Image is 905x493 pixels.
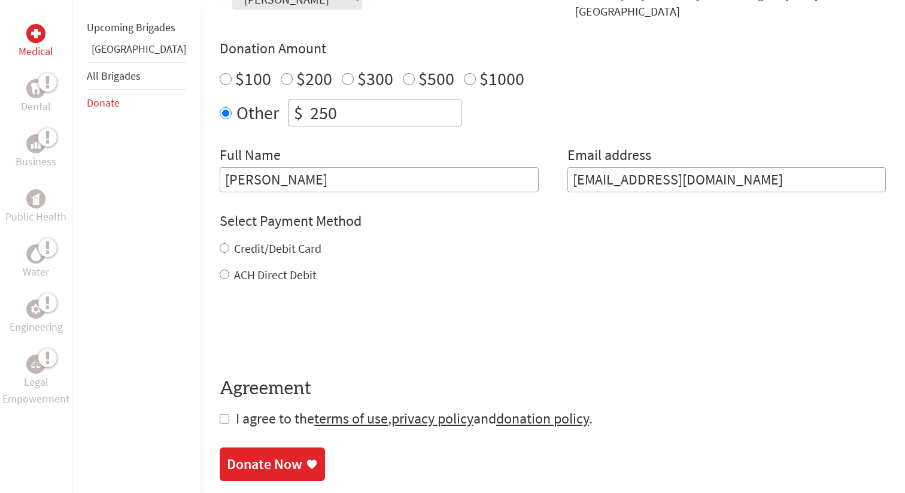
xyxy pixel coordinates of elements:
[26,79,45,98] div: Dental
[220,447,325,481] a: Donate Now
[31,193,41,205] img: Public Health
[2,374,69,407] p: Legal Empowerment
[479,67,524,90] label: $1000
[23,244,49,280] a: WaterWater
[87,69,141,83] a: All Brigades
[234,241,321,256] label: Credit/Debit Card
[87,41,186,62] li: Guatemala
[87,90,186,116] li: Donate
[92,42,186,56] a: [GEOGRAPHIC_DATA]
[289,99,308,126] div: $
[87,62,186,90] li: All Brigades
[19,24,53,60] a: MedicalMedical
[391,409,473,428] a: privacy policy
[87,20,175,34] a: Upcoming Brigades
[567,146,651,167] label: Email address
[16,134,56,170] a: BusinessBusiness
[31,304,41,314] img: Engineering
[26,244,45,264] div: Water
[21,79,51,115] a: DentalDental
[567,167,886,192] input: Your Email
[87,14,186,41] li: Upcoming Brigades
[19,43,53,60] p: Medical
[26,300,45,319] div: Engineering
[16,153,56,170] p: Business
[236,99,279,126] label: Other
[21,98,51,115] p: Dental
[10,300,63,335] a: EngineeringEngineering
[31,29,41,38] img: Medical
[31,247,41,261] img: Water
[26,134,45,153] div: Business
[31,361,41,368] img: Legal Empowerment
[220,167,539,192] input: Enter Full Name
[31,139,41,149] img: Business
[23,264,49,280] p: Water
[220,307,402,354] iframe: reCAPTCHA
[236,409,593,428] span: I agree to the , and .
[5,189,66,225] a: Public HealthPublic Health
[227,455,302,474] div: Donate Now
[357,67,393,90] label: $300
[234,267,317,282] label: ACH Direct Debit
[496,409,589,428] a: donation policy
[5,208,66,225] p: Public Health
[418,67,454,90] label: $500
[26,24,45,43] div: Medical
[308,99,461,126] input: Enter Amount
[220,146,281,167] label: Full Name
[87,96,120,110] a: Donate
[220,39,886,58] h4: Donation Amount
[10,319,63,335] p: Engineering
[296,67,332,90] label: $200
[220,211,886,231] h4: Select Payment Method
[31,83,41,94] img: Dental
[26,355,45,374] div: Legal Empowerment
[314,409,388,428] a: terms of use
[235,67,271,90] label: $100
[26,189,45,208] div: Public Health
[2,355,69,407] a: Legal EmpowermentLegal Empowerment
[220,378,886,400] h4: Agreement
